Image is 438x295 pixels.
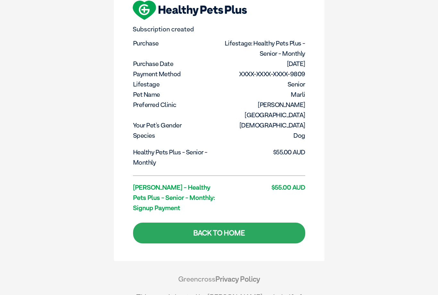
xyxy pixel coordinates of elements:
dt: Species [133,130,219,141]
p: Subscription created [133,26,306,33]
dt: Payment Method [133,69,219,79]
dd: [DATE] [220,59,305,69]
dd: XXXX-XXXX-XXXX-9809 [220,69,305,79]
dt: Preferred Clinic [133,100,219,110]
dt: Your pet's gender [133,120,219,130]
dd: Lifestage: Healthy Pets Plus - Senior - Monthly [220,38,305,59]
dt: Pet Name [133,89,219,100]
dd: [PERSON_NAME][GEOGRAPHIC_DATA] [220,100,305,120]
dd: Marli [220,89,305,100]
dd: Dog [220,130,305,141]
dt: Purchase [133,38,219,48]
a: Privacy Policy [215,275,260,283]
div: Greencross [126,275,312,290]
dt: Healthy Pets Plus - Senior - Monthly [133,147,219,168]
img: hpp-logo [133,1,247,20]
dd: Senior [220,79,305,89]
dt: Lifestage [133,79,219,89]
a: Back to Home [133,223,305,243]
dt: [PERSON_NAME] - Healthy Pets Plus - Senior - Monthly: Signup payment [133,182,219,213]
dd: [DEMOGRAPHIC_DATA] [220,120,305,130]
dd: $55.00 AUD [220,182,305,193]
dd: $55.00 AUD [220,147,305,157]
dt: Purchase Date [133,59,219,69]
